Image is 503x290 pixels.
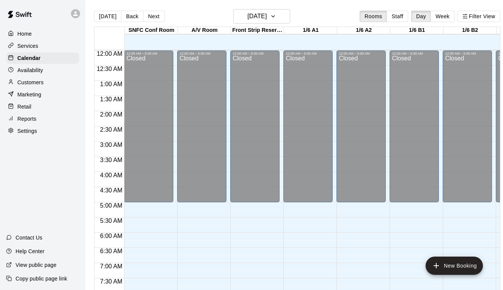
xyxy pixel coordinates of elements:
[387,11,408,22] button: Staff
[17,115,36,123] p: Reports
[179,52,224,55] div: 12:00 AM – 5:00 AM
[6,77,79,88] a: Customers
[98,217,124,224] span: 5:30 AM
[390,27,443,34] div: 1/6 B1
[336,50,386,202] div: 12:00 AM – 5:00 AM: Closed
[179,55,224,205] div: Closed
[98,187,124,194] span: 4:30 AM
[337,27,390,34] div: 1/6 A2
[17,91,41,98] p: Marketing
[445,55,490,205] div: Closed
[286,52,330,55] div: 12:00 AM – 5:00 AM
[98,111,124,118] span: 2:00 AM
[98,278,124,285] span: 7:30 AM
[17,42,38,50] p: Services
[392,55,437,205] div: Closed
[231,27,284,34] div: Front Strip Reservation
[98,263,124,270] span: 7:00 AM
[94,11,121,22] button: [DATE]
[411,11,431,22] button: Day
[6,40,79,52] a: Services
[6,52,79,64] a: Calendar
[17,79,44,86] p: Customers
[233,9,290,24] button: [DATE]
[16,275,67,282] p: Copy public page link
[16,247,44,255] p: Help Center
[6,89,79,100] a: Marketing
[126,55,171,205] div: Closed
[124,50,173,202] div: 12:00 AM – 5:00 AM: Closed
[98,96,124,102] span: 1:30 AM
[339,55,384,205] div: Closed
[177,50,226,202] div: 12:00 AM – 5:00 AM: Closed
[6,28,79,39] a: Home
[95,66,124,72] span: 12:30 AM
[392,52,437,55] div: 12:00 AM – 5:00 AM
[339,52,384,55] div: 12:00 AM – 5:00 AM
[17,103,31,110] p: Retail
[126,52,171,55] div: 12:00 AM – 5:00 AM
[95,50,124,57] span: 12:00 AM
[284,27,337,34] div: 1/6 A1
[17,54,41,62] p: Calendar
[443,50,492,202] div: 12:00 AM – 5:00 AM: Closed
[17,30,32,38] p: Home
[233,52,277,55] div: 12:00 AM – 5:00 AM
[98,142,124,148] span: 3:00 AM
[98,172,124,178] span: 4:00 AM
[98,81,124,87] span: 1:00 AM
[125,27,178,34] div: SNFC Conf Room
[121,11,143,22] button: Back
[6,125,79,137] a: Settings
[17,66,43,74] p: Availability
[98,248,124,254] span: 6:30 AM
[283,50,333,202] div: 12:00 AM – 5:00 AM: Closed
[443,27,497,34] div: 1/6 B2
[233,55,277,205] div: Closed
[6,65,79,76] a: Availability
[6,113,79,125] a: Reports
[17,127,37,135] p: Settings
[230,50,280,202] div: 12:00 AM – 5:00 AM: Closed
[360,11,387,22] button: Rooms
[426,257,483,275] button: add
[445,52,490,55] div: 12:00 AM – 5:00 AM
[247,11,267,22] h6: [DATE]
[98,157,124,163] span: 3:30 AM
[6,101,79,112] a: Retail
[98,126,124,133] span: 2:30 AM
[390,50,439,202] div: 12:00 AM – 5:00 AM: Closed
[16,234,42,241] p: Contact Us
[431,11,454,22] button: Week
[286,55,330,205] div: Closed
[98,202,124,209] span: 5:00 AM
[16,261,57,269] p: View public page
[143,11,164,22] button: Next
[178,27,231,34] div: A/V Room
[98,233,124,239] span: 6:00 AM
[457,11,500,22] button: Filter View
